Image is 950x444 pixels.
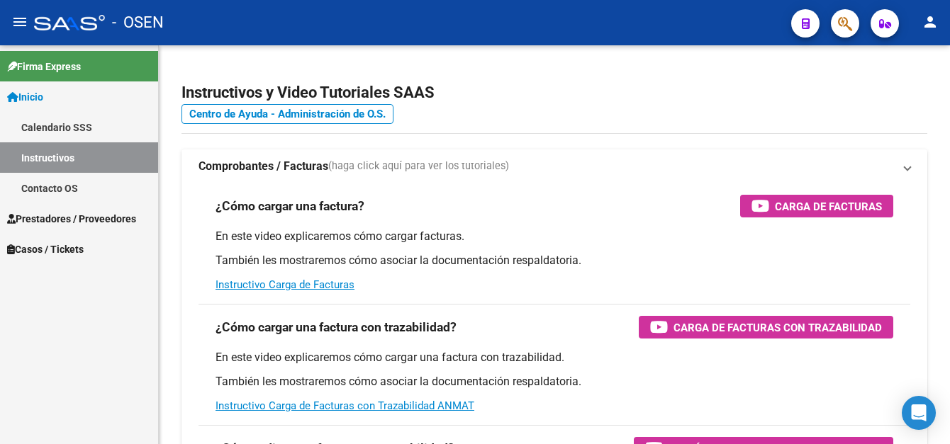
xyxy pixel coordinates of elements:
span: Casos / Tickets [7,241,84,257]
h3: ¿Cómo cargar una factura con trazabilidad? [216,317,457,337]
p: También les mostraremos cómo asociar la documentación respaldatoria. [216,253,893,268]
span: Inicio [7,89,43,105]
a: Instructivo Carga de Facturas con Trazabilidad ANMAT [216,399,474,412]
a: Instructivo Carga de Facturas [216,278,354,291]
button: Carga de Facturas con Trazabilidad [639,316,893,338]
button: Carga de Facturas [740,195,893,217]
p: En este video explicaremos cómo cargar una factura con trazabilidad. [216,350,893,365]
span: - OSEN [112,7,164,38]
div: Open Intercom Messenger [902,396,936,430]
h2: Instructivos y Video Tutoriales SAAS [181,79,927,106]
h3: ¿Cómo cargar una factura? [216,196,364,216]
a: Centro de Ayuda - Administración de O.S. [181,104,393,124]
mat-icon: person [922,13,939,30]
mat-expansion-panel-header: Comprobantes / Facturas(haga click aquí para ver los tutoriales) [181,149,927,183]
span: Carga de Facturas con Trazabilidad [674,319,882,336]
span: (haga click aquí para ver los tutoriales) [328,159,509,174]
span: Firma Express [7,59,81,74]
mat-icon: menu [11,13,28,30]
strong: Comprobantes / Facturas [199,159,328,174]
p: También les mostraremos cómo asociar la documentación respaldatoria. [216,374,893,389]
span: Carga de Facturas [775,198,882,215]
span: Prestadores / Proveedores [7,211,136,227]
p: En este video explicaremos cómo cargar facturas. [216,229,893,244]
